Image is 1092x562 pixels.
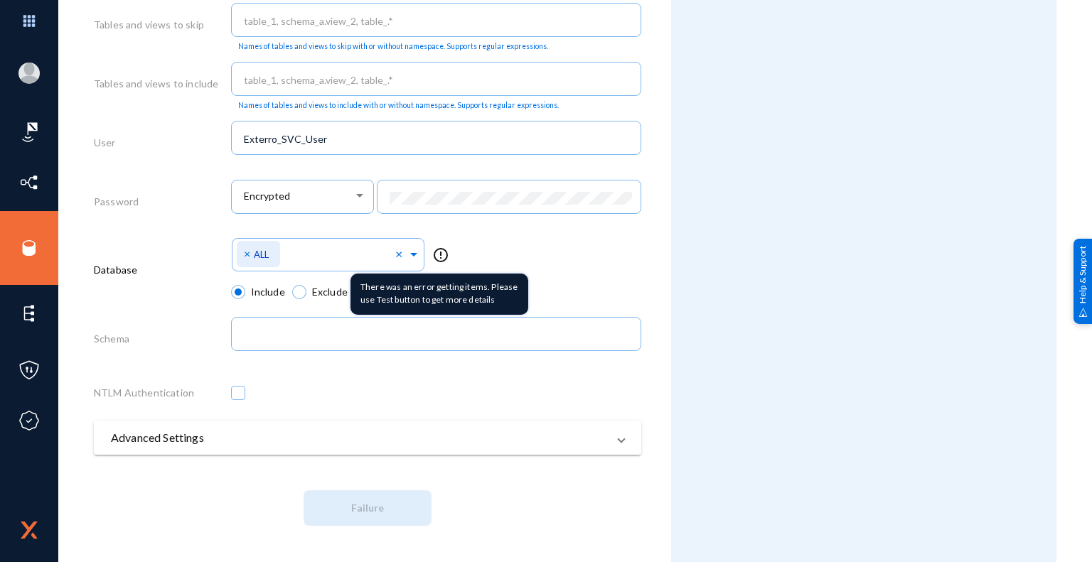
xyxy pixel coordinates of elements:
[306,284,348,299] span: Exclude
[244,74,634,87] input: table_1, schema_a.view_2, table_.*
[238,42,548,51] mat-hint: Names of tables and views to skip with or without namespace. Supports regular expressions.
[94,421,641,455] mat-expansion-panel-header: Advanced Settings
[18,410,40,431] img: icon-compliance.svg
[245,284,285,299] span: Include
[18,63,40,84] img: blank-profile-picture.png
[432,247,449,264] mat-icon: error_outline
[111,429,607,446] mat-panel-title: Advanced Settings
[395,247,407,262] span: Clear all
[18,172,40,193] img: icon-inventory.svg
[1074,238,1092,323] div: Help & Support
[351,502,384,514] span: Failure
[18,360,40,381] img: icon-policies.svg
[244,247,254,260] span: ×
[8,6,50,36] img: app launcher
[94,135,116,150] label: User
[94,194,139,209] label: Password
[304,490,432,526] button: Failure
[254,249,269,260] span: ALL
[94,17,204,32] label: Tables and views to skip
[244,190,290,202] span: Encrypted
[94,385,194,400] label: NTLM Authentication
[238,101,559,110] mat-hint: Names of tables and views to include with or without namespace. Supports regular expressions.
[94,262,137,277] label: Database
[94,76,218,91] label: Tables and views to include
[94,331,129,346] label: Schema
[1078,308,1088,317] img: help_support.svg
[18,237,40,259] img: icon-sources.svg
[244,15,634,28] input: table_1, schema_a.view_2, table_.*
[350,274,528,315] div: There was an error getting items. Please use Test button to get more details
[18,121,40,143] img: icon-risk-sonar.svg
[18,303,40,324] img: icon-elements.svg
